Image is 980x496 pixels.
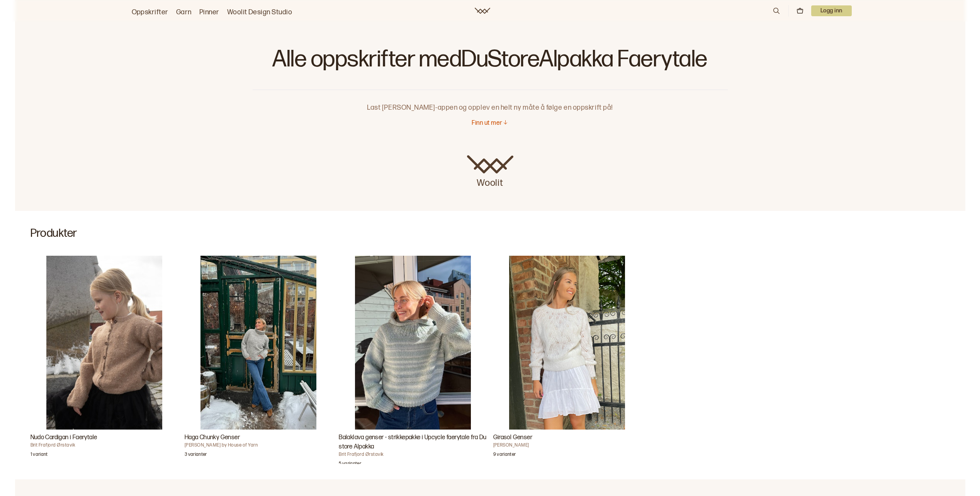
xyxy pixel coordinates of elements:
a: Balaklava genser - strikkepakke i Upcycle faerytale fra Du store Alpakka [339,256,487,464]
h2: Produkter [15,211,965,240]
button: Finn ut mer [472,119,508,127]
p: Finn ut mer [472,119,502,127]
img: Brit Frafjord ØrstavikBalaklava genser - strikkepakke i Upcycle faerytale fra Du store Alpakka [355,256,471,430]
h3: Nudo Cardigan i Faerytale [31,433,178,442]
h4: [PERSON_NAME] by House of Yarn [185,442,333,448]
h4: Brit Frafjord Ørstavik [31,442,178,448]
a: Woolit [475,8,490,14]
a: Girasol Genser [493,256,641,464]
p: Woolit [467,174,513,189]
h3: Balaklava genser - strikkepakke i Upcycle faerytale fra Du store Alpakka [339,433,487,452]
h4: Brit Frafjord Ørstavik [339,452,487,458]
h3: Haga Chunky Genser [185,433,333,442]
img: Øyunn Krogh by House of YarnHaga Chunky Genser [200,256,316,430]
a: Nudo Cardigan i Faerytale [31,256,178,464]
a: Haga Chunky Genser [185,256,333,464]
a: Woolit [467,155,513,189]
a: Garn [176,7,192,18]
h4: [PERSON_NAME] [493,442,641,448]
p: Last [PERSON_NAME]-appen og opplev en helt ny måte å følge en oppskrift på! [253,90,728,113]
img: Brit Frafjord ØrstavikNudo Cardigan i Faerytale [46,256,162,430]
img: Woolit [467,155,513,174]
a: Woolit Design Studio [227,7,292,18]
a: Pinner [199,7,219,18]
p: 9 varianter [493,452,516,459]
h3: Girasol Genser [493,433,641,442]
p: 3 varianter [185,452,207,459]
a: Oppskrifter [132,7,168,18]
button: User dropdown [811,5,852,16]
p: Logg inn [811,5,852,16]
h1: Alle oppskrifter med DuStoreAlpakka Faerytale [253,46,728,77]
img: Trine Lise HøysethGirasol Genser [509,256,625,430]
p: 5 varianter [339,461,361,469]
p: 1 variant [31,452,48,459]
